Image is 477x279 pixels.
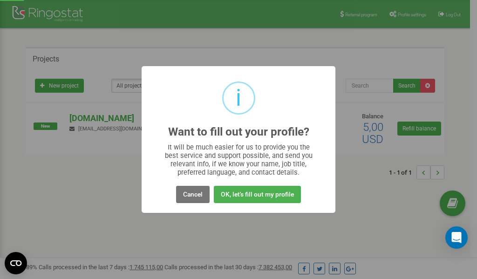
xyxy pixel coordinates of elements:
button: OK, let's fill out my profile [214,186,301,203]
div: i [236,83,241,113]
button: Open CMP widget [5,252,27,274]
button: Cancel [176,186,210,203]
div: It will be much easier for us to provide you the best service and support possible, and send you ... [160,143,317,177]
h2: Want to fill out your profile? [168,126,309,138]
div: Open Intercom Messenger [445,226,468,249]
